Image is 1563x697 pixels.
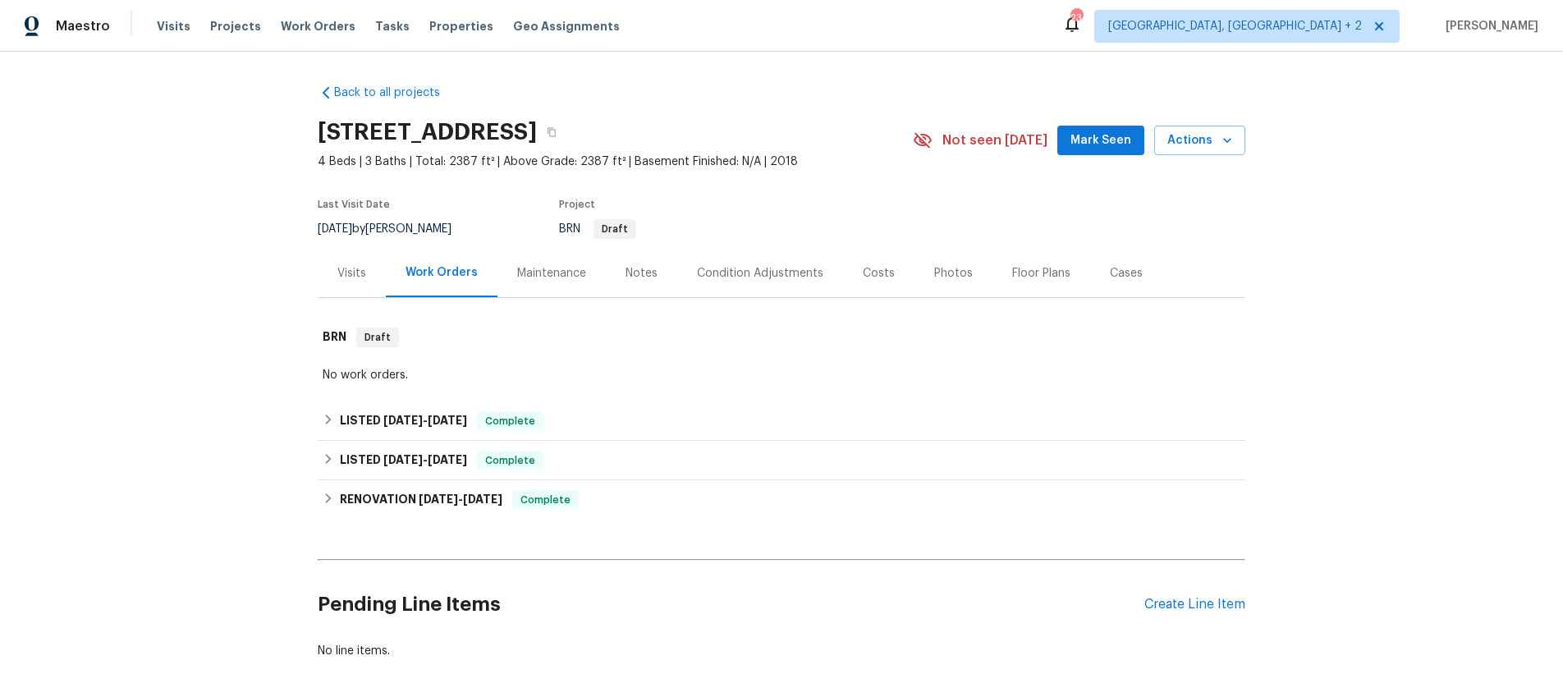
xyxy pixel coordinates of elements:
span: Complete [479,413,542,429]
span: Draft [595,224,635,234]
span: BRN [559,223,636,235]
button: Copy Address [537,117,566,147]
div: No line items. [318,643,1245,659]
div: LISTED [DATE]-[DATE]Complete [318,441,1245,480]
span: Work Orders [281,18,355,34]
span: Not seen [DATE] [942,132,1047,149]
span: Draft [358,329,397,346]
span: Complete [479,452,542,469]
span: - [383,454,467,465]
span: - [383,415,467,426]
span: [PERSON_NAME] [1439,18,1538,34]
a: Back to all projects [318,85,475,101]
span: Actions [1167,131,1232,151]
span: [DATE] [428,415,467,426]
div: Work Orders [406,264,478,281]
h6: LISTED [340,411,467,431]
h2: Pending Line Items [318,566,1144,643]
h6: RENOVATION [340,490,502,510]
span: - [419,493,502,505]
div: Notes [626,265,658,282]
span: Maestro [56,18,110,34]
span: Geo Assignments [513,18,620,34]
div: Cases [1110,265,1143,282]
div: Maintenance [517,265,586,282]
h6: BRN [323,328,346,347]
h2: [STREET_ADDRESS] [318,124,537,140]
div: by [PERSON_NAME] [318,219,471,239]
span: Last Visit Date [318,199,390,209]
span: [DATE] [318,223,352,235]
span: Project [559,199,595,209]
div: BRN Draft [318,311,1245,364]
span: Visits [157,18,190,34]
span: [GEOGRAPHIC_DATA], [GEOGRAPHIC_DATA] + 2 [1108,18,1362,34]
span: Mark Seen [1070,131,1131,151]
div: Condition Adjustments [697,265,823,282]
span: 4 Beds | 3 Baths | Total: 2387 ft² | Above Grade: 2387 ft² | Basement Finished: N/A | 2018 [318,154,913,170]
button: Mark Seen [1057,126,1144,156]
span: Projects [210,18,261,34]
h6: LISTED [340,451,467,470]
div: Visits [337,265,366,282]
div: Costs [863,265,895,282]
span: [DATE] [383,415,423,426]
div: Floor Plans [1012,265,1070,282]
span: Complete [514,492,577,508]
div: Create Line Item [1144,597,1245,612]
span: [DATE] [428,454,467,465]
span: [DATE] [463,493,502,505]
div: No work orders. [323,367,1240,383]
span: [DATE] [383,454,423,465]
span: Tasks [375,21,410,32]
div: Photos [934,265,973,282]
button: Actions [1154,126,1245,156]
span: Properties [429,18,493,34]
div: 23 [1070,10,1082,26]
div: LISTED [DATE]-[DATE]Complete [318,401,1245,441]
div: RENOVATION [DATE]-[DATE]Complete [318,480,1245,520]
span: [DATE] [419,493,458,505]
